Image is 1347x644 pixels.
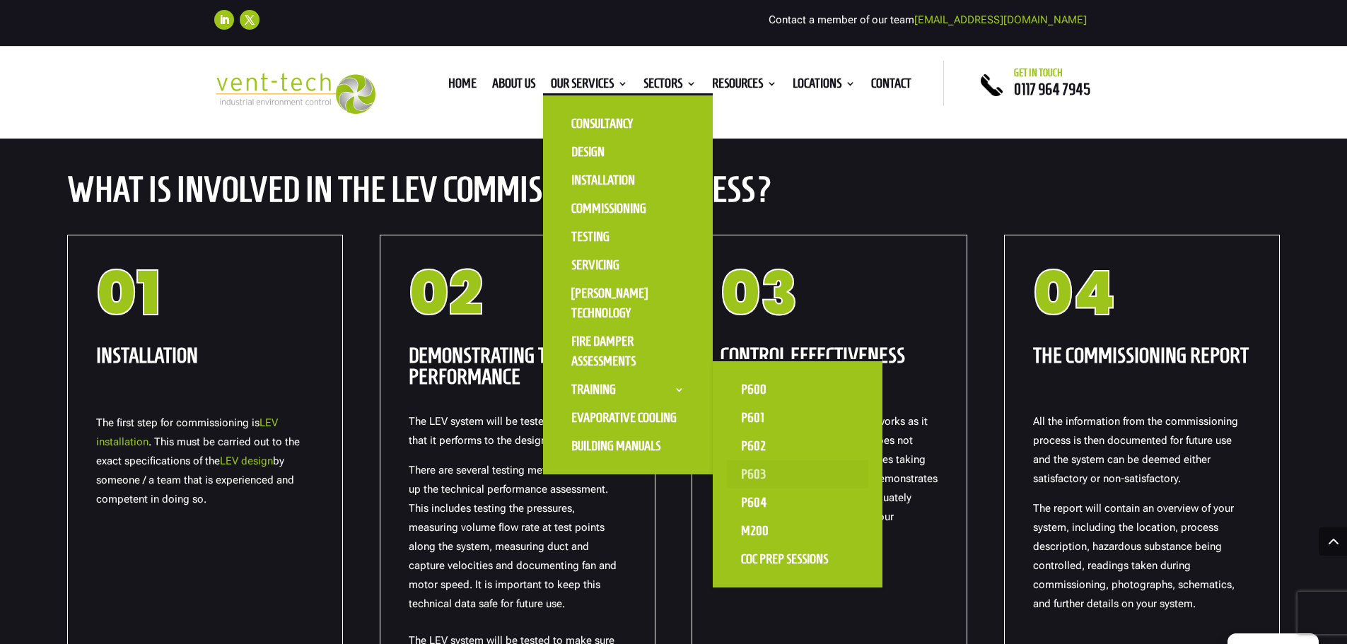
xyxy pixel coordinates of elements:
a: Locations [793,78,856,94]
h1: 02 [409,264,626,331]
span: Contact a member of our team [769,13,1087,26]
a: Design [557,138,699,166]
a: LEV design [220,455,273,467]
strong: Installation [96,344,198,367]
a: Home [448,78,477,94]
a: P604 [727,488,868,517]
a: Contact [871,78,911,94]
a: Consultancy [557,110,699,138]
a: Testing [557,223,699,251]
span: There are several testing methods that make up the technical performance assessment. This include... [409,464,619,610]
h2: What is Involved in the LEV Commissioning Process? [67,171,1280,216]
a: Fire Damper Assessments [557,327,699,375]
span: The LEV system will be tested to make sure that it performs to the design specifications. [409,415,618,447]
a: About us [492,78,535,94]
img: 2023-09-27T08_35_16.549ZVENT-TECH---Clear-background [214,73,376,115]
p: All the information from the commissioning process is then documented for future use and the syst... [1033,412,1251,499]
a: Sectors [643,78,696,94]
h1: 03 [721,264,938,331]
a: [PERSON_NAME] Technology [557,279,699,327]
span: Get in touch [1014,67,1063,78]
a: Building Manuals [557,432,699,460]
a: Follow on X [240,10,260,30]
a: P603 [727,460,868,488]
h1: 04 [1033,264,1251,331]
a: Training [557,375,699,404]
a: M200 [727,517,868,545]
a: Servicing [557,251,699,279]
a: Resources [712,78,777,94]
a: Commissioning [557,194,699,223]
strong: Control Effectiveness [721,344,905,367]
a: 0117 964 7945 [1014,81,1090,98]
a: [EMAIL_ADDRESS][DOMAIN_NAME] [914,13,1087,26]
a: Our Services [551,78,628,94]
a: P600 [727,375,868,404]
a: P602 [727,432,868,460]
a: CoC Prep Sessions [727,545,868,573]
a: P601 [727,404,868,432]
strong: The Commissioning Report [1033,344,1249,367]
strong: Demonstrating Technical Performance [409,344,618,388]
h1: 01 [96,264,314,331]
span: . This must be carried out to the exact specifications of the by someone / a team that is experie... [96,435,300,505]
a: Installation [557,166,699,194]
a: Evaporative Cooling [557,404,699,432]
a: Follow on LinkedIn [214,10,234,30]
span: The first step for commissioning is [96,416,260,429]
p: The report will contain an overview of your system, including the location, process description, ... [1033,499,1251,614]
